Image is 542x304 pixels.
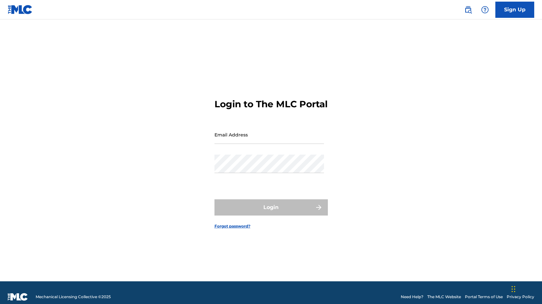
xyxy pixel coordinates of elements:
[481,6,489,14] img: help
[465,294,503,300] a: Portal Terms of Use
[401,294,423,300] a: Need Help?
[510,273,542,304] div: Widget de chat
[510,273,542,304] iframe: Chat Widget
[495,2,534,18] a: Sign Up
[8,293,28,301] img: logo
[36,294,111,300] span: Mechanical Licensing Collective © 2025
[8,5,33,14] img: MLC Logo
[512,279,515,299] div: Arrastrar
[507,294,534,300] a: Privacy Policy
[464,6,472,14] img: search
[479,3,491,16] div: Help
[214,99,328,110] h3: Login to The MLC Portal
[214,223,250,229] a: Forgot password?
[462,3,475,16] a: Public Search
[427,294,461,300] a: The MLC Website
